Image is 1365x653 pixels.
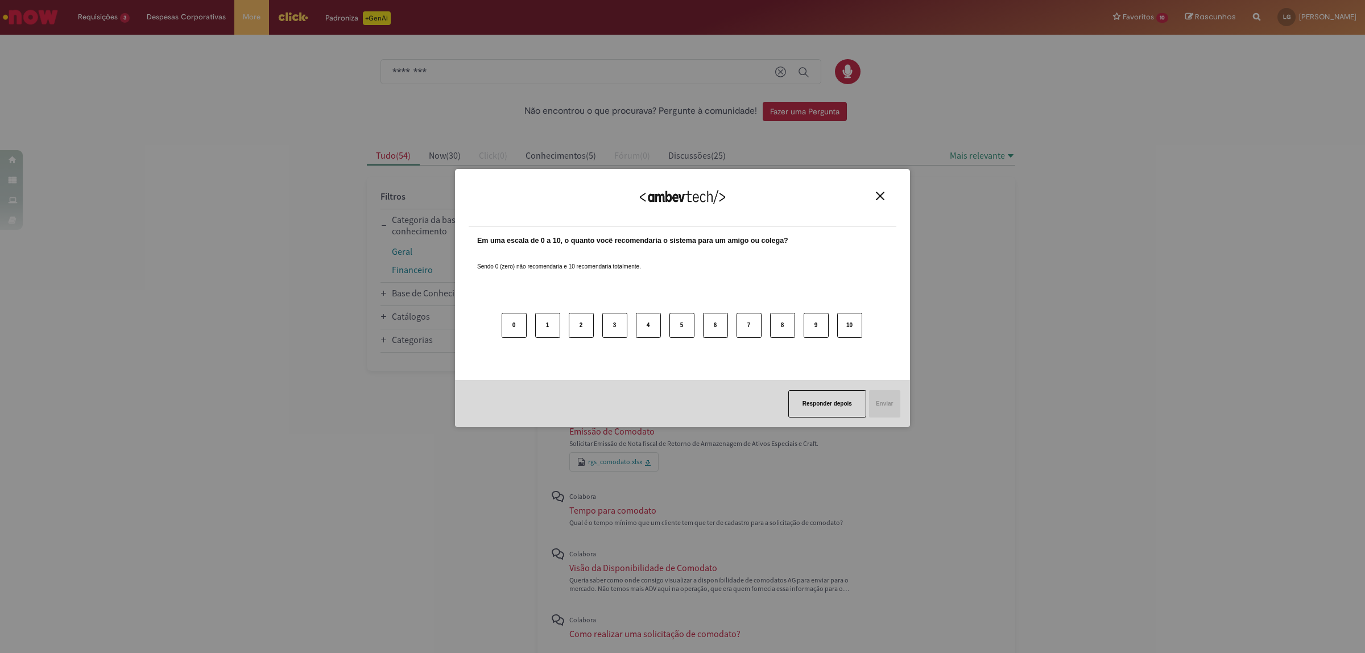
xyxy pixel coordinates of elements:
button: 3 [602,313,627,338]
button: 6 [703,313,728,338]
button: 9 [804,313,829,338]
button: 2 [569,313,594,338]
button: Responder depois [788,390,866,418]
button: 10 [837,313,862,338]
button: 5 [669,313,694,338]
img: Close [876,192,884,200]
button: 1 [535,313,560,338]
button: 4 [636,313,661,338]
img: Logo Ambevtech [640,190,725,204]
label: Sendo 0 (zero) não recomendaria e 10 recomendaria totalmente. [477,249,641,271]
label: Em uma escala de 0 a 10, o quanto você recomendaria o sistema para um amigo ou colega? [477,235,788,246]
button: 0 [502,313,527,338]
button: 8 [770,313,795,338]
button: Close [872,191,888,201]
button: 7 [737,313,762,338]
